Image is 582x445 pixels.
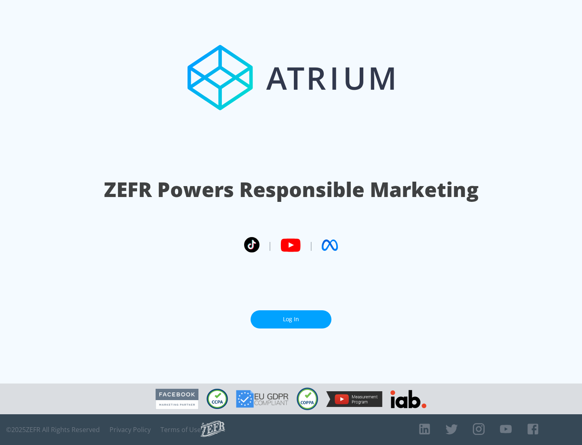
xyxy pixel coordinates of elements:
span: © 2025 ZEFR All Rights Reserved [6,426,100,434]
a: Terms of Use [160,426,201,434]
a: Log In [251,310,331,328]
img: IAB [390,390,426,408]
a: Privacy Policy [110,426,151,434]
h1: ZEFR Powers Responsible Marketing [104,176,479,203]
img: GDPR Compliant [236,390,289,408]
img: YouTube Measurement Program [326,391,382,407]
img: COPPA Compliant [297,388,318,410]
img: CCPA Compliant [207,389,228,409]
span: | [268,239,272,251]
img: Facebook Marketing Partner [156,389,198,409]
span: | [309,239,314,251]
